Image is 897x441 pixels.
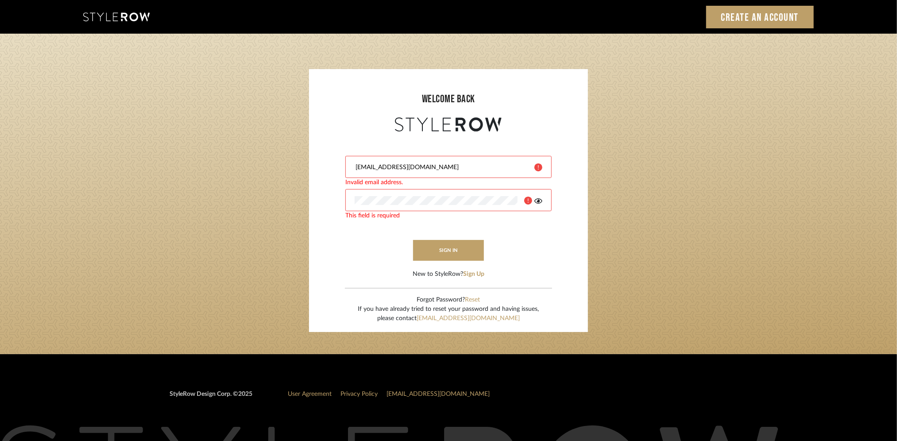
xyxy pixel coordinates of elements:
div: If you have already tried to reset your password and having issues, please contact [358,305,539,323]
a: Create an Account [706,6,814,28]
div: New to StyleRow? [413,270,484,279]
a: User Agreement [288,391,332,397]
button: Sign Up [463,270,484,279]
div: StyleRow Design Corp. ©2025 [170,390,252,406]
button: Reset [465,295,480,305]
div: Invalid email address. [345,178,552,187]
a: Privacy Policy [340,391,378,397]
a: [EMAIL_ADDRESS][DOMAIN_NAME] [417,315,520,321]
input: Email Address [355,163,528,172]
button: sign in [413,240,484,261]
a: [EMAIL_ADDRESS][DOMAIN_NAME] [387,391,490,397]
div: welcome back [318,91,579,107]
div: Forgot Password? [358,295,539,305]
div: This field is required [345,211,552,220]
